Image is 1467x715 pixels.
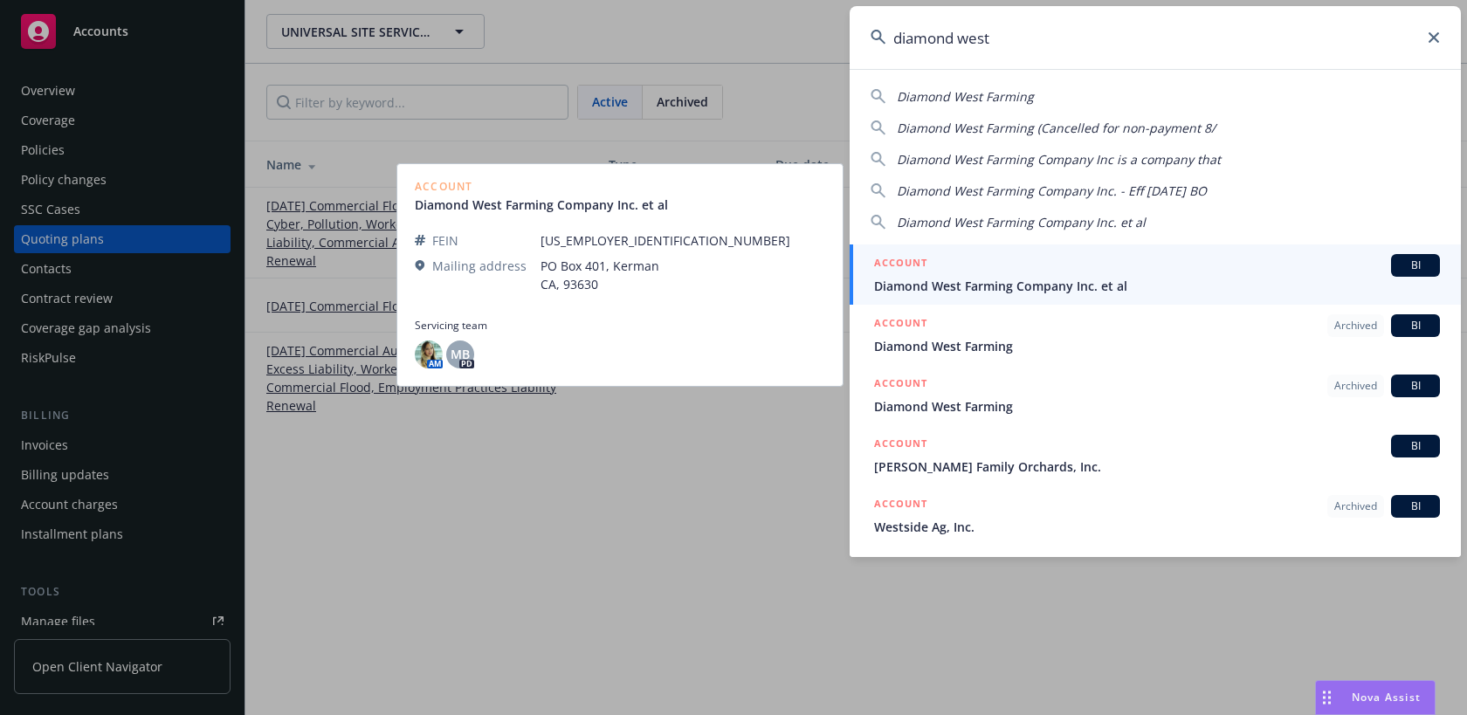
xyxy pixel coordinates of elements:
span: Diamond West Farming Company Inc. et al [874,277,1440,295]
span: Diamond West Farming [874,337,1440,355]
a: ACCOUNTArchivedBIDiamond West Farming [850,305,1461,365]
a: ACCOUNTArchivedBIWestside Ag, Inc. [850,485,1461,546]
h5: ACCOUNT [874,375,927,395]
a: ACCOUNTBI[PERSON_NAME] Family Orchards, Inc. [850,425,1461,485]
a: POLICY [850,546,1461,621]
a: ACCOUNTArchivedBIDiamond West Farming [850,365,1461,425]
span: Nova Assist [1352,690,1421,705]
span: Archived [1334,498,1377,514]
span: Diamond West Farming [874,397,1440,416]
span: BI [1398,498,1433,514]
div: Drag to move [1316,681,1338,714]
span: BI [1398,378,1433,394]
span: Diamond West Farming Company Inc. et al [897,214,1146,230]
h5: ACCOUNT [874,314,927,335]
span: Archived [1334,378,1377,394]
a: ACCOUNTBIDiamond West Farming Company Inc. et al [850,244,1461,305]
span: Diamond West Farming Company Inc. - Eff [DATE] BO [897,182,1207,199]
h5: POLICY [874,555,914,573]
h5: ACCOUNT [874,254,927,275]
span: BI [1398,438,1433,454]
span: Diamond West Farming (Cancelled for non-payment 8/ [897,120,1216,136]
span: Archived [1334,318,1377,333]
span: BI [1398,258,1433,273]
span: Diamond West Farming Company Inc is a company that [897,151,1221,168]
span: BI [1398,318,1433,333]
span: [PERSON_NAME] Family Orchards, Inc. [874,457,1440,476]
button: Nova Assist [1315,680,1436,715]
h5: ACCOUNT [874,495,927,516]
input: Search... [850,6,1461,69]
h5: ACCOUNT [874,435,927,456]
span: Westside Ag, Inc. [874,518,1440,536]
span: Diamond West Farming [897,88,1034,105]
